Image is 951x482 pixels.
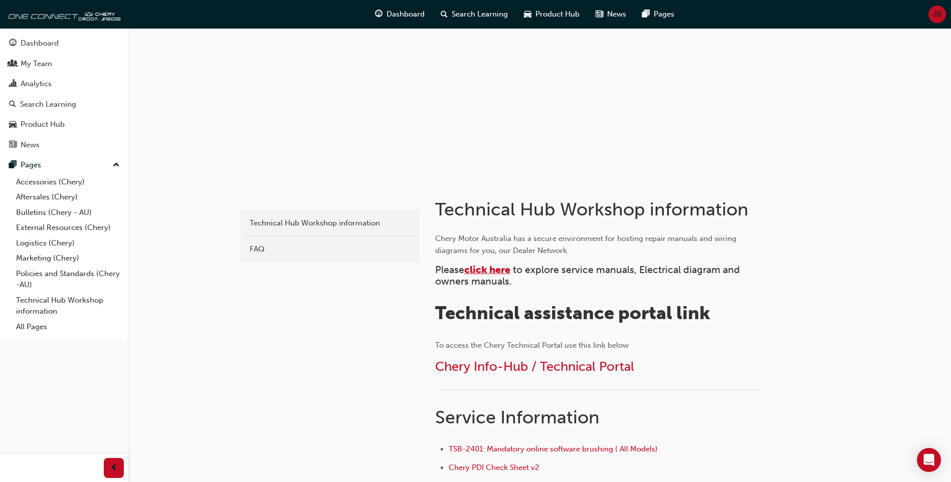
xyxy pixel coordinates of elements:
[113,159,120,172] span: up-icon
[12,189,124,205] a: Aftersales (Chery)
[4,34,124,53] a: Dashboard
[4,156,124,174] button: Pages
[435,234,738,255] span: Chery Motor Australia has a secure environment for hosting repair manuals and wiring diagrams for...
[642,8,650,21] span: pages-icon
[449,463,539,472] a: Chery PDI Check Sheet v2
[9,100,16,109] span: search-icon
[387,9,425,20] span: Dashboard
[917,448,941,472] div: Open Intercom Messenger
[4,55,124,73] a: My Team
[433,4,516,25] a: search-iconSearch Learning
[928,6,946,23] button: JB
[12,266,124,293] a: Policies and Standards (Chery -AU)
[9,80,17,89] span: chart-icon
[4,32,124,156] button: DashboardMy TeamAnalyticsSearch LearningProduct HubNews
[4,75,124,93] a: Analytics
[607,9,626,20] span: News
[535,9,580,20] span: Product Hub
[9,120,17,129] span: car-icon
[634,4,682,25] a: pages-iconPages
[933,9,942,20] span: JB
[21,119,65,130] div: Product Hub
[654,9,674,20] span: Pages
[435,264,742,287] span: to explore service manuals, Electrical diagram and owners manuals.
[375,8,383,21] span: guage-icon
[21,159,41,171] div: Pages
[9,60,17,69] span: people-icon
[245,214,415,232] a: Technical Hub Workshop information
[441,8,448,21] span: search-icon
[9,161,17,170] span: pages-icon
[110,462,118,474] span: prev-icon
[12,205,124,220] a: Bulletins (Chery - AU)
[4,95,124,114] a: Search Learning
[21,78,52,90] div: Analytics
[12,251,124,266] a: Marketing (Chery)
[452,9,508,20] span: Search Learning
[435,406,600,428] span: Service Information
[435,302,710,324] span: Technical assistance portal link
[12,319,124,335] a: All Pages
[21,38,59,49] div: Dashboard
[435,341,629,350] span: To access the Chery Technical Portal use this link below
[435,359,634,374] a: Chery Info-Hub / Technical Portal
[435,264,464,276] span: Please
[20,99,76,110] div: Search Learning
[12,235,124,251] a: Logistics (Chery)
[21,139,40,151] div: News
[4,136,124,154] a: News
[588,4,634,25] a: news-iconNews
[435,198,764,220] h1: Technical Hub Workshop information
[9,141,17,150] span: news-icon
[12,220,124,235] a: External Resources (Chery)
[524,8,531,21] span: car-icon
[516,4,588,25] a: car-iconProduct Hub
[21,58,52,70] div: My Team
[5,4,120,24] img: oneconnect
[367,4,433,25] a: guage-iconDashboard
[250,244,410,255] div: FAQ
[12,174,124,190] a: Accessories (Chery)
[4,115,124,134] a: Product Hub
[250,217,410,229] div: Technical Hub Workshop information
[9,39,17,48] span: guage-icon
[464,264,510,276] a: click here
[12,293,124,319] a: Technical Hub Workshop information
[449,444,658,453] a: TSB-2401: Mandatory online software brushing ( All Models)
[596,8,603,21] span: news-icon
[245,240,415,258] a: FAQ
